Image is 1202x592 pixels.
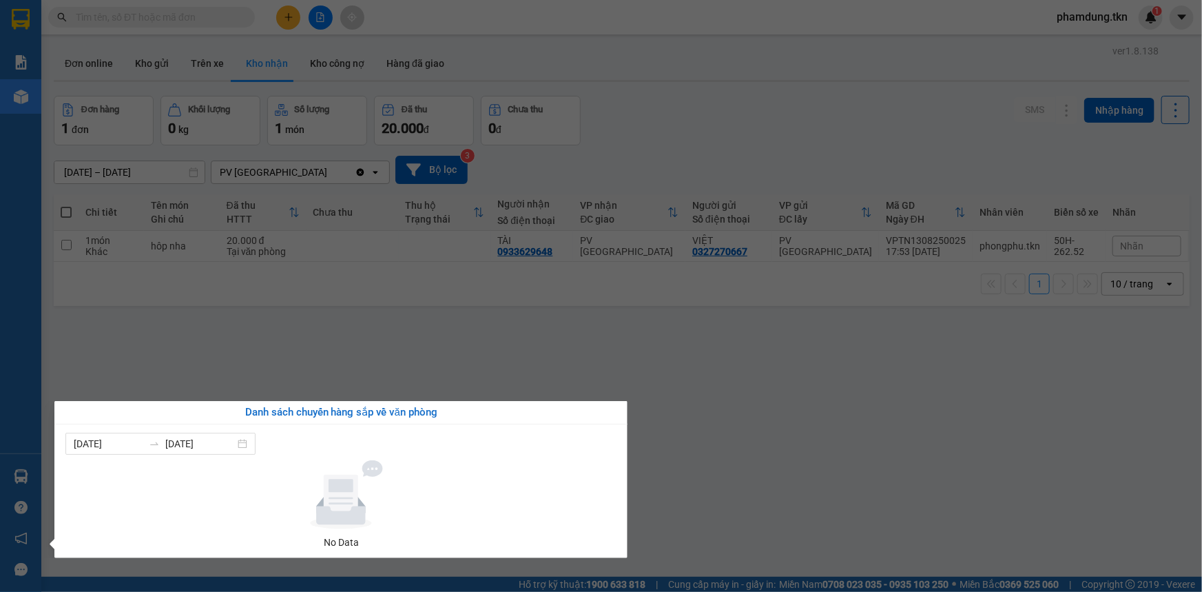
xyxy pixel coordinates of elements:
span: to [149,438,160,449]
span: swap-right [149,438,160,449]
input: Đến ngày [165,436,235,451]
input: Từ ngày [74,436,143,451]
div: Danh sách chuyến hàng sắp về văn phòng [65,405,616,421]
div: No Data [71,535,611,550]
